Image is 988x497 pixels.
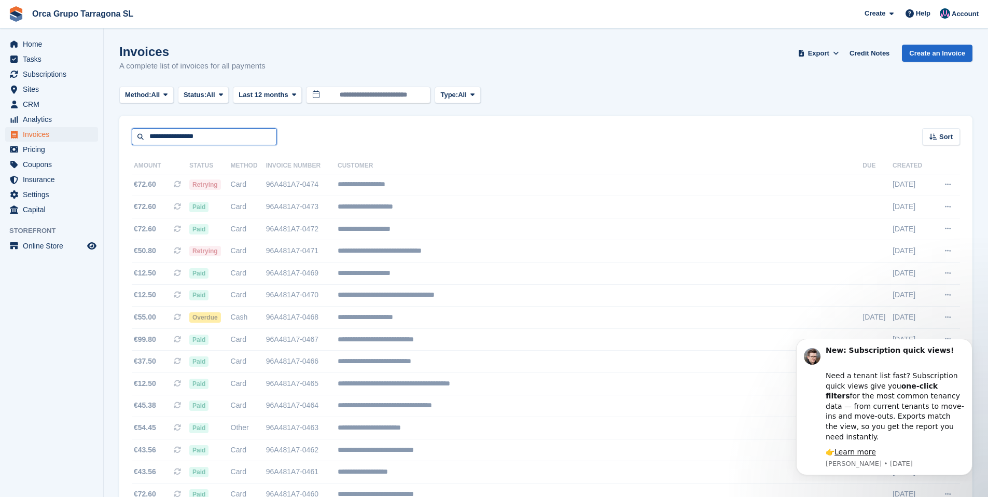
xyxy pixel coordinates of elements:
a: menu [5,142,98,157]
span: Analytics [23,112,85,127]
img: Profile image for Steven [23,9,40,25]
span: Coupons [23,157,85,172]
a: menu [5,82,98,96]
span: Settings [23,187,85,202]
a: menu [5,157,98,172]
span: Export [808,48,829,59]
button: Export [796,45,841,62]
a: menu [5,172,98,187]
a: menu [5,52,98,66]
a: Preview store [86,240,98,252]
a: Orca Grupo Tarragona SL [28,5,137,22]
span: Insurance [23,172,85,187]
span: Subscriptions [23,67,85,81]
iframe: Intercom notifications message [781,339,988,481]
div: 👉 [45,108,184,118]
img: stora-icon-8386f47178a22dfd0bd8f6a31ec36ba5ce8667c1dd55bd0f319d3a0aa187defe.svg [8,6,24,22]
span: Sites [23,82,85,96]
p: Message from Steven, sent 1d ago [45,120,184,129]
a: menu [5,127,98,142]
span: Account [952,9,979,19]
a: Credit Notes [845,45,894,62]
b: New: Subscription quick views! [45,7,173,15]
p: A complete list of invoices for all payments [119,60,266,72]
h1: Invoices [119,45,266,59]
span: Tasks [23,52,85,66]
span: Help [916,8,930,19]
a: menu [5,37,98,51]
div: Need a tenant list fast? Subscription quick views give you for the most common tenancy data — fro... [45,21,184,103]
a: Create an Invoice [902,45,972,62]
span: Online Store [23,239,85,253]
span: Create [865,8,885,19]
span: Pricing [23,142,85,157]
a: menu [5,97,98,112]
span: CRM [23,97,85,112]
span: Capital [23,202,85,217]
img: ADMIN MANAGMENT [940,8,950,19]
a: menu [5,112,98,127]
a: menu [5,187,98,202]
span: Home [23,37,85,51]
div: Message content [45,6,184,118]
span: Invoices [23,127,85,142]
a: menu [5,239,98,253]
a: menu [5,67,98,81]
a: menu [5,202,98,217]
a: Learn more [54,108,95,117]
span: Storefront [9,226,103,236]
